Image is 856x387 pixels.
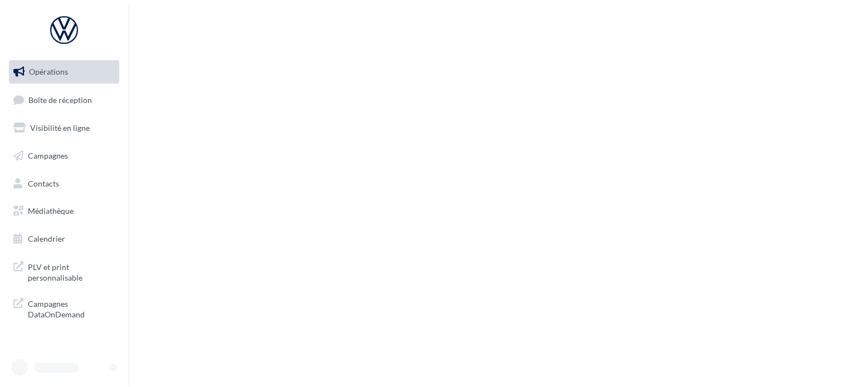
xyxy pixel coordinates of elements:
[7,172,121,195] a: Contacts
[7,88,121,112] a: Boîte de réception
[28,259,115,283] span: PLV et print personnalisable
[7,199,121,223] a: Médiathèque
[28,151,68,160] span: Campagnes
[7,116,121,140] a: Visibilité en ligne
[28,95,92,104] span: Boîte de réception
[7,144,121,168] a: Campagnes
[28,206,74,215] span: Médiathèque
[7,60,121,84] a: Opérations
[29,67,68,76] span: Opérations
[28,234,65,243] span: Calendrier
[7,227,121,251] a: Calendrier
[30,123,90,133] span: Visibilité en ligne
[28,178,59,188] span: Contacts
[7,255,121,288] a: PLV et print personnalisable
[28,296,115,320] span: Campagnes DataOnDemand
[7,292,121,325] a: Campagnes DataOnDemand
